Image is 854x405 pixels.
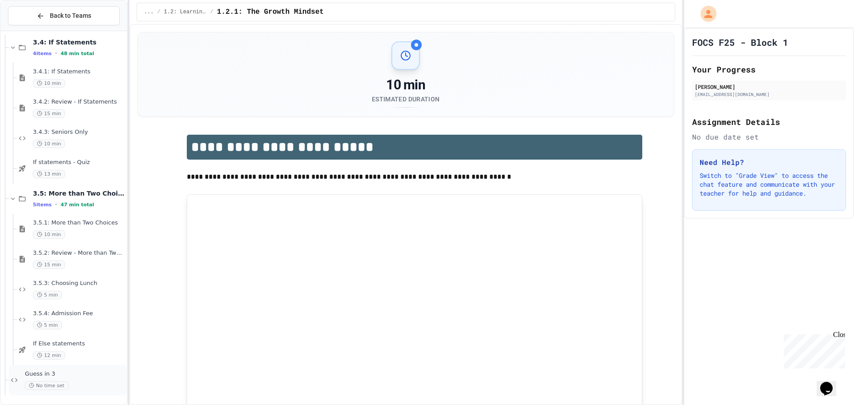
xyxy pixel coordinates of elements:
span: If statements - Quiz [33,159,125,166]
div: 10 min [372,77,439,93]
div: Chat with us now!Close [4,4,61,56]
span: 47 min total [60,202,94,208]
span: 15 min [33,261,65,269]
p: Switch to "Grade View" to access the chat feature and communicate with your teacher for help and ... [700,171,838,198]
span: 1.2: Learning to Solve Hard Problems [164,8,207,16]
span: 3.5: More than Two Choices [33,189,125,197]
span: No time set [25,381,68,390]
span: 4 items [33,51,52,56]
div: Estimated Duration [372,95,439,104]
span: 3.5.1: More than Two Choices [33,219,125,227]
iframe: chat widget [780,331,845,369]
h2: Assignment Details [692,116,846,128]
span: • [55,50,57,57]
span: / [157,8,160,16]
div: [EMAIL_ADDRESS][DOMAIN_NAME] [695,91,843,98]
span: / [210,8,213,16]
span: 10 min [33,230,65,239]
span: 10 min [33,79,65,88]
span: 3.4.2: Review - If Statements [33,98,125,106]
div: No due date set [692,132,846,142]
span: 3.4: If Statements [33,38,125,46]
span: 48 min total [60,51,94,56]
span: 13 min [33,170,65,178]
span: 3.4.3: Seniors Only [33,128,125,136]
div: My Account [691,4,719,24]
span: 12 min [33,351,65,360]
button: Back to Teams [8,6,120,25]
span: 3.5.3: Choosing Lunch [33,280,125,287]
span: 10 min [33,140,65,148]
h2: Your Progress [692,63,846,76]
span: 15 min [33,109,65,118]
span: 3.5.4: Admission Fee [33,310,125,317]
div: [PERSON_NAME] [695,83,843,91]
span: 3.5.2: Review - More than Two Choices [33,249,125,257]
span: 5 items [33,202,52,208]
span: 5 min [33,321,62,329]
iframe: chat widget [817,369,845,396]
span: Guess in 3 [25,370,125,378]
span: 5 min [33,291,62,299]
h1: FOCS F25 - Block 1 [692,36,788,48]
span: If Else statements [33,340,125,348]
span: 1.2.1: The Growth Mindset [217,7,324,17]
span: • [55,201,57,208]
span: 3.4.1: If Statements [33,68,125,76]
h3: Need Help? [700,157,838,168]
span: ... [144,8,154,16]
span: Back to Teams [50,11,91,20]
